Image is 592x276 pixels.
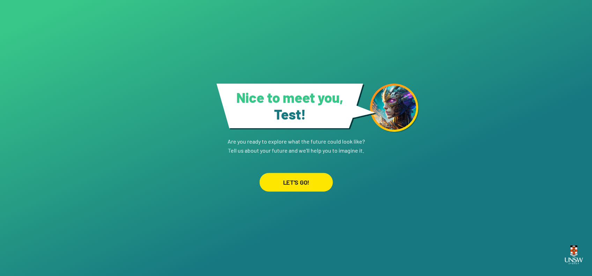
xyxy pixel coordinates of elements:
p: Are you ready to explore what the future could look like? Tell us about your future and we'll hel... [228,129,365,155]
img: UNSW [562,241,586,268]
img: android [370,84,419,132]
div: LET'S GO! [259,173,333,192]
span: Test ! [274,106,306,122]
a: LET'S GO! [255,155,337,193]
h1: Nice to meet you, [225,89,354,122]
